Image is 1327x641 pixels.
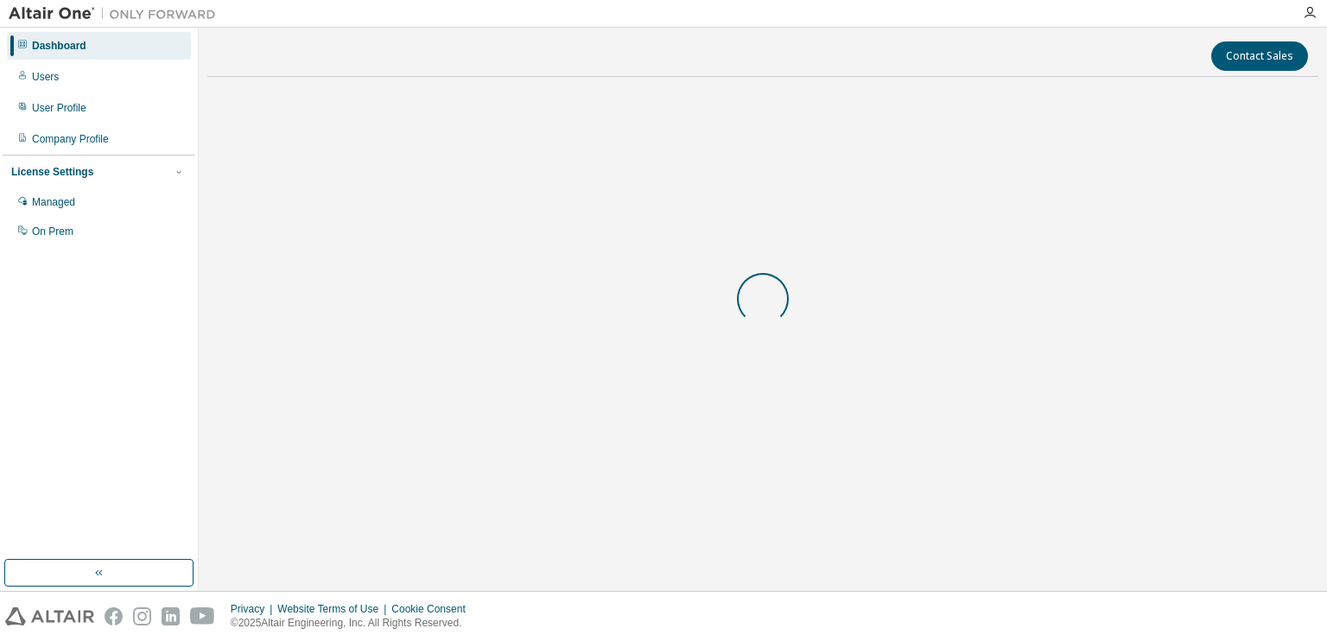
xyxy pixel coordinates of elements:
div: User Profile [32,101,86,115]
div: On Prem [32,225,73,238]
img: facebook.svg [105,607,123,625]
div: Cookie Consent [391,602,475,616]
div: Dashboard [32,39,86,53]
img: linkedin.svg [162,607,180,625]
img: Altair One [9,5,225,22]
p: © 2025 Altair Engineering, Inc. All Rights Reserved. [231,616,476,631]
div: Users [32,70,59,84]
img: instagram.svg [133,607,151,625]
div: Company Profile [32,132,109,146]
img: youtube.svg [190,607,215,625]
div: Website Terms of Use [277,602,391,616]
img: altair_logo.svg [5,607,94,625]
div: License Settings [11,165,93,179]
div: Privacy [231,602,277,616]
div: Managed [32,195,75,209]
button: Contact Sales [1211,41,1308,71]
